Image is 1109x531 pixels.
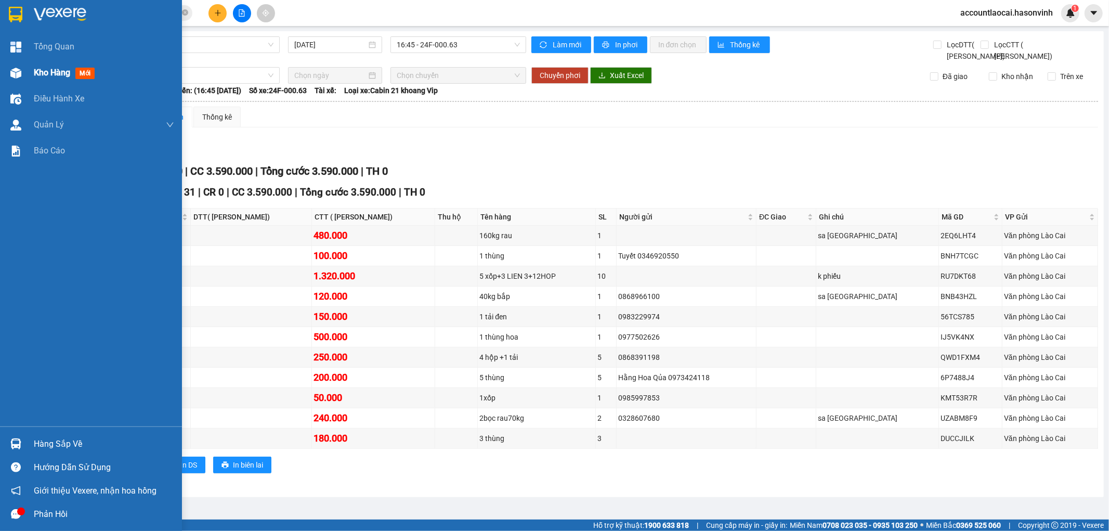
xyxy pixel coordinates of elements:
div: 40kg bắp [479,291,594,302]
div: 1 [597,311,615,322]
span: TH 0 [404,186,425,198]
span: notification [11,486,21,496]
div: KMT53R7R [941,392,1000,404]
img: logo-vxr [9,7,22,22]
div: 0868391198 [618,352,754,363]
span: In DS [180,459,197,471]
span: | [361,165,363,177]
button: syncLàm mới [531,36,591,53]
button: printerIn DS [161,457,205,473]
div: 2EQ6LHT4 [941,230,1000,241]
div: 5 xốp+3 LIEN 3+12HOP [479,270,594,282]
div: 2 [597,412,615,424]
div: Văn phòng Lào Cai [1004,372,1096,383]
span: printer [602,41,611,49]
td: Văn phòng Lào Cai [1002,307,1098,327]
span: | [1009,520,1010,531]
div: 1xốp [479,392,594,404]
span: printer [221,461,229,470]
div: 100.000 [314,249,433,263]
span: Làm mới [553,39,583,50]
td: Văn phòng Lào Cai [1002,368,1098,388]
span: 16:45 - 24F-000.63 [397,37,519,53]
span: ĐC Giao [759,211,805,223]
button: plus [208,4,227,22]
span: In biên lai [233,459,263,471]
span: mới [75,68,95,79]
input: 15/10/2025 [294,39,367,50]
span: ⚪️ [920,523,923,527]
td: UZABM8F9 [939,408,1002,429]
div: 200.000 [314,370,433,385]
span: question-circle [11,462,21,472]
div: Hướng dẫn sử dụng [34,460,174,475]
td: DUCCJILK [939,429,1002,449]
div: Hàng sắp về [34,436,174,452]
div: Văn phòng Lào Cai [1004,352,1096,363]
div: 240.000 [314,411,433,425]
span: Kho nhận [997,71,1037,82]
td: Văn phòng Lào Cai [1002,266,1098,287]
div: 250.000 [314,350,433,365]
span: Người gửi [619,211,746,223]
div: 4 hộp +1 tải [479,352,594,363]
span: message [11,509,21,519]
span: Lọc CTT ( [PERSON_NAME]) [990,39,1054,62]
strong: 1900 633 818 [644,521,689,529]
div: sa [GEOGRAPHIC_DATA] [818,291,937,302]
div: Văn phòng Lào Cai [1004,291,1096,302]
button: caret-down [1085,4,1103,22]
span: file-add [238,9,245,17]
td: Văn phòng Lào Cai [1002,388,1098,408]
td: Văn phòng Lào Cai [1002,429,1098,449]
button: aim [257,4,275,22]
div: 480.000 [314,228,433,243]
button: printerIn biên lai [213,457,271,473]
button: file-add [233,4,251,22]
div: 1 thùng [479,250,594,262]
div: Văn phòng Lào Cai [1004,412,1096,424]
th: SL [596,209,617,226]
td: Văn phòng Lào Cai [1002,246,1098,266]
div: 500.000 [314,330,433,344]
span: TH 0 [366,165,388,177]
span: CR 0 [203,186,224,198]
div: QWD1FXM4 [941,352,1000,363]
sup: 1 [1072,5,1079,12]
span: Mã GD [942,211,991,223]
div: Văn phòng Lào Cai [1004,311,1096,322]
div: 1 [597,250,615,262]
td: 6P7488J4 [939,368,1002,388]
img: warehouse-icon [10,68,21,79]
span: Tổng Quan [34,40,74,53]
span: Xuất Excel [610,70,644,81]
img: warehouse-icon [10,438,21,449]
span: Điều hành xe [34,92,84,105]
span: Quản Lý [34,118,64,131]
div: 1 thùng hoa [479,331,594,343]
div: 0983229974 [618,311,754,322]
div: 0985997853 [618,392,754,404]
span: | [255,165,258,177]
div: 5 [597,372,615,383]
span: Chuyến: (16:45 [DATE]) [165,85,241,96]
span: Miền Bắc [926,520,1001,531]
span: download [598,72,606,80]
td: RU7DKT68 [939,266,1002,287]
td: Văn phòng Lào Cai [1002,287,1098,307]
strong: 0708 023 035 - 0935 103 250 [823,521,918,529]
div: 5 [597,352,615,363]
div: Hằng Hoa Qủa 0973424118 [618,372,754,383]
div: 3 thùng [479,433,594,444]
button: Chuyển phơi [531,67,589,84]
span: | [399,186,401,198]
span: Giới thiệu Vexere, nhận hoa hồng [34,484,156,497]
div: 0868966100 [618,291,754,302]
button: downloadXuất Excel [590,67,652,84]
td: 2EQ6LHT4 [939,226,1002,246]
div: RU7DKT68 [941,270,1000,282]
div: 50.000 [314,391,433,405]
td: Văn phòng Lào Cai [1002,226,1098,246]
th: Thu hộ [435,209,478,226]
div: 0328607680 [618,412,754,424]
